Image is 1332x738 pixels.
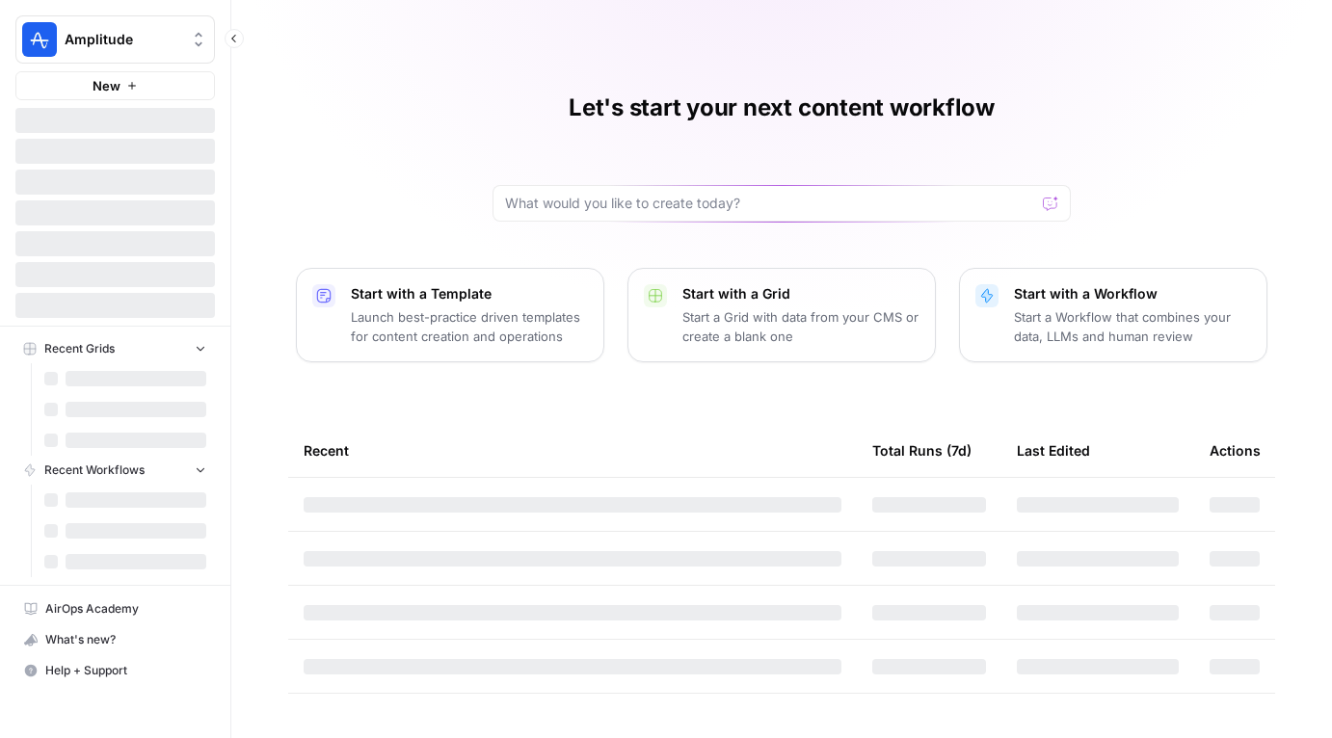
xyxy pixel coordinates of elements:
span: AirOps Academy [45,600,206,618]
p: Launch best-practice driven templates for content creation and operations [351,307,588,346]
p: Start a Grid with data from your CMS or create a blank one [682,307,919,346]
div: What's new? [16,625,214,654]
span: Recent Workflows [44,461,145,479]
div: Actions [1210,424,1261,477]
button: Recent Grids [15,334,215,363]
button: What's new? [15,624,215,655]
button: Start with a TemplateLaunch best-practice driven templates for content creation and operations [296,268,604,362]
div: Total Runs (7d) [872,424,972,477]
h1: Let's start your next content workflow [569,92,995,123]
button: Workspace: Amplitude [15,15,215,64]
p: Start a Workflow that combines your data, LLMs and human review [1014,307,1251,346]
img: Amplitude Logo [22,22,57,57]
span: Help + Support [45,662,206,679]
button: Start with a WorkflowStart a Workflow that combines your data, LLMs and human review [959,268,1267,362]
p: Start with a Grid [682,284,919,303]
span: Amplitude [65,30,181,49]
div: Last Edited [1017,424,1090,477]
button: Start with a GridStart a Grid with data from your CMS or create a blank one [627,268,936,362]
button: New [15,71,215,100]
a: AirOps Academy [15,593,215,624]
span: Recent Grids [44,340,115,357]
input: What would you like to create today? [505,194,1035,213]
p: Start with a Template [351,284,588,303]
button: Help + Support [15,655,215,686]
p: Start with a Workflow [1014,284,1251,303]
span: New [93,76,120,95]
div: Recent [304,424,841,477]
button: Recent Workflows [15,456,215,485]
